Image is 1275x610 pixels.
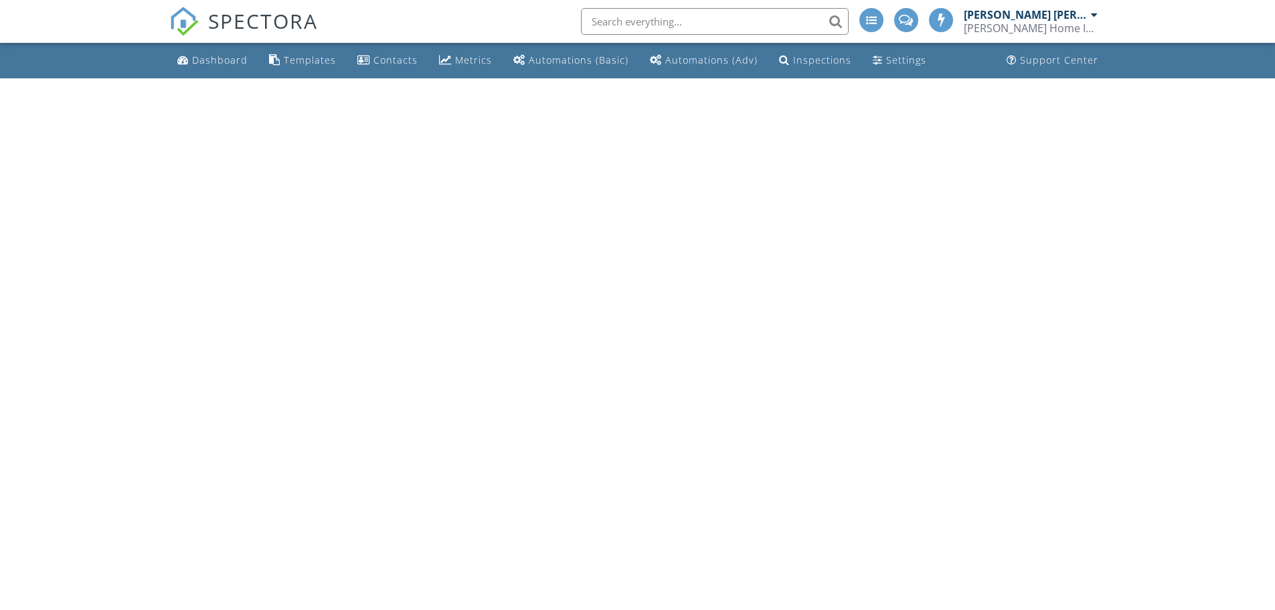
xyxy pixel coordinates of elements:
[964,8,1088,21] div: [PERSON_NAME] [PERSON_NAME]
[793,54,851,66] div: Inspections
[284,54,336,66] div: Templates
[264,48,341,73] a: Templates
[964,21,1098,35] div: Shepard Home Inspections, LLC
[373,54,418,66] div: Contacts
[508,48,634,73] a: Automations (Basic)
[169,7,199,36] img: The Best Home Inspection Software - Spectora
[774,48,857,73] a: Inspections
[208,7,318,35] span: SPECTORA
[1001,48,1104,73] a: Support Center
[192,54,248,66] div: Dashboard
[169,18,318,46] a: SPECTORA
[867,48,932,73] a: Settings
[1020,54,1098,66] div: Support Center
[886,54,926,66] div: Settings
[434,48,497,73] a: Metrics
[529,54,628,66] div: Automations (Basic)
[352,48,423,73] a: Contacts
[172,48,253,73] a: Dashboard
[665,54,758,66] div: Automations (Adv)
[645,48,763,73] a: Automations (Advanced)
[455,54,492,66] div: Metrics
[581,8,849,35] input: Search everything...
